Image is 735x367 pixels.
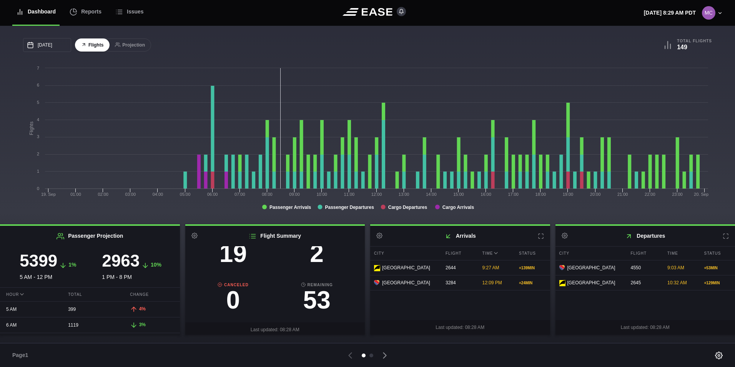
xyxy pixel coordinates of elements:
[442,260,477,275] div: 2644
[98,192,108,197] text: 02:00
[704,280,732,286] div: + 129 MIN
[275,282,359,316] a: Remaining53
[677,38,712,43] b: Total Flights
[370,226,550,246] h2: Arrivals
[68,262,76,268] span: 1%
[567,279,615,286] span: [GEOGRAPHIC_DATA]
[62,318,118,332] div: 1119
[508,192,519,197] text: 17:00
[645,192,655,197] text: 22:00
[75,38,110,52] button: Flights
[37,186,39,191] text: 0
[667,265,684,270] span: 9:03 AM
[62,288,118,301] div: Total
[563,192,574,197] text: 19:00
[371,192,382,197] text: 12:00
[41,192,56,197] tspan: 19. Sep
[325,205,374,210] tspan: Passenger Departures
[275,241,359,266] h3: 2
[191,288,275,312] h3: 0
[151,262,161,268] span: 10%
[644,9,696,17] p: [DATE] 8:29 AM PDT
[704,265,732,271] div: + 53 MIN
[191,235,275,270] a: Completed19
[37,134,39,139] text: 3
[125,192,136,197] text: 03:00
[519,265,546,271] div: + 139 MIN
[702,6,715,20] img: 1153cdcb26907aa7d1cda5a03a6cdb74
[185,226,365,246] h2: Flight Summary
[382,279,430,286] span: [GEOGRAPHIC_DATA]
[37,100,39,105] text: 5
[442,275,477,290] div: 3284
[275,235,359,270] a: Delayed2
[37,169,39,173] text: 1
[90,252,174,281] div: 1 PM - 8 PM
[663,247,698,260] div: Time
[515,247,550,260] div: Status
[482,265,499,270] span: 9:27 AM
[37,117,39,122] text: 4
[289,192,300,197] text: 09:00
[482,280,502,285] span: 12:09 PM
[262,192,273,197] text: 08:00
[370,320,550,335] div: Last updated: 08:28 AM
[180,192,191,197] text: 05:00
[442,247,477,260] div: Flight
[442,205,474,210] tspan: Cargo Arrivals
[70,192,81,197] text: 01:00
[382,264,430,271] span: [GEOGRAPHIC_DATA]
[519,280,546,286] div: + 24 MIN
[6,252,90,281] div: 5 AM - 12 PM
[370,247,440,260] div: City
[37,66,39,70] text: 7
[316,192,327,197] text: 10:00
[667,280,687,285] span: 10:32 AM
[191,282,275,288] b: Canceled
[426,192,437,197] text: 14:00
[677,44,687,50] b: 149
[62,334,118,348] div: 563
[672,192,683,197] text: 23:00
[627,260,662,275] div: 4550
[109,38,151,52] button: Projection
[234,192,245,197] text: 07:00
[124,288,180,301] div: Change
[269,205,311,210] tspan: Passenger Arrivals
[62,302,118,317] div: 399
[37,83,39,87] text: 6
[191,282,275,316] a: Canceled0
[191,241,275,266] h3: 19
[555,247,625,260] div: City
[388,205,427,210] tspan: Cargo Departures
[627,275,662,290] div: 2645
[207,192,218,197] text: 06:00
[185,322,365,337] div: Last updated: 08:28 AM
[344,192,355,197] text: 11:00
[29,122,34,135] tspan: Flights
[399,192,409,197] text: 13:00
[139,306,146,312] span: 4%
[37,152,39,156] text: 2
[479,247,514,260] div: Time
[23,38,71,52] input: mm/dd/yyyy
[617,192,628,197] text: 21:00
[590,192,601,197] text: 20:00
[139,322,146,327] span: 3%
[694,192,708,197] tspan: 20. Sep
[627,247,662,260] div: Flight
[20,252,57,269] h3: 5399
[275,288,359,312] h3: 53
[481,192,491,197] text: 16:00
[102,252,140,269] h3: 2963
[567,264,615,271] span: [GEOGRAPHIC_DATA]
[275,282,359,288] b: Remaining
[153,192,163,197] text: 04:00
[453,192,464,197] text: 15:00
[12,351,32,359] span: Page 1
[535,192,546,197] text: 18:00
